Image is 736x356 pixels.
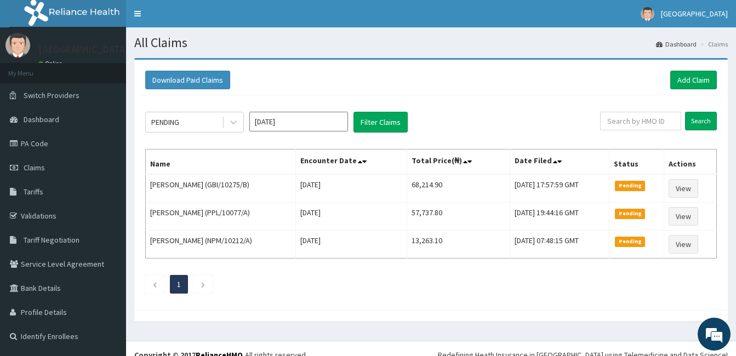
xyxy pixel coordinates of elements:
th: Actions [664,150,716,175]
a: Add Claim [670,71,717,89]
div: PENDING [151,117,179,128]
td: [DATE] 19:44:16 GMT [510,203,609,231]
a: Previous page [152,279,157,289]
td: [DATE] 07:48:15 GMT [510,231,609,259]
th: Status [609,150,664,175]
td: [DATE] [296,203,407,231]
td: [PERSON_NAME] (NPM/10212/A) [146,231,296,259]
button: Filter Claims [353,112,408,133]
span: Pending [615,209,645,219]
span: Pending [615,181,645,191]
span: Dashboard [24,114,59,124]
span: Tariff Negotiation [24,235,79,245]
td: [DATE] [296,231,407,259]
td: [DATE] 17:57:59 GMT [510,174,609,203]
td: 13,263.10 [407,231,510,259]
input: Select Month and Year [249,112,348,131]
input: Search [685,112,717,130]
span: Claims [24,163,45,173]
th: Name [146,150,296,175]
img: User Image [5,33,30,58]
th: Total Price(₦) [407,150,510,175]
span: Switch Providers [24,90,79,100]
input: Search by HMO ID [600,112,681,130]
th: Date Filed [510,150,609,175]
td: 68,214.90 [407,174,510,203]
td: 57,737.80 [407,203,510,231]
button: Download Paid Claims [145,71,230,89]
span: [GEOGRAPHIC_DATA] [661,9,728,19]
th: Encounter Date [296,150,407,175]
td: [PERSON_NAME] (GBI/10275/B) [146,174,296,203]
img: User Image [641,7,654,21]
td: [PERSON_NAME] (PPL/10077/A) [146,203,296,231]
p: [GEOGRAPHIC_DATA] [38,44,129,54]
h1: All Claims [134,36,728,50]
td: [DATE] [296,174,407,203]
a: Online [38,60,65,67]
span: Tariffs [24,187,43,197]
a: View [669,179,698,198]
span: Pending [615,237,645,246]
a: Dashboard [656,39,697,49]
a: View [669,235,698,254]
li: Claims [698,39,728,49]
a: Page 1 is your current page [177,279,181,289]
a: Next page [201,279,206,289]
a: View [669,207,698,226]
